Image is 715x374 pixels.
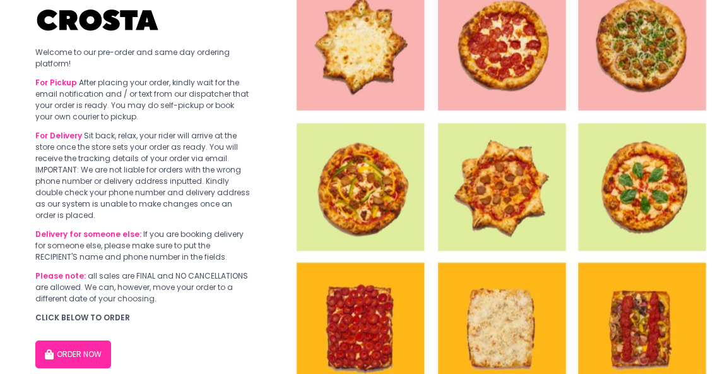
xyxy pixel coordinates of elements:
[35,130,251,221] div: Sit back, relax, your rider will arrive at the store once the store sets your order as ready. You...
[35,77,77,88] b: For Pickup
[35,47,251,69] div: Welcome to our pre-order and same day ordering platform!
[35,229,251,263] div: If you are booking delivery for someone else, please make sure to put the RECIPIENT'S name and ph...
[35,341,111,368] button: ORDER NOW
[35,229,141,239] b: Delivery for someone else:
[35,1,162,39] img: Crosta Pizzeria
[35,312,251,323] div: CLICK BELOW TO ORDER
[35,77,251,123] div: After placing your order, kindly wait for the email notification and / or text from our dispatche...
[35,270,86,281] b: Please note:
[35,130,82,141] b: For Delivery
[35,270,251,305] div: all sales are FINAL and NO CANCELLATIONS are allowed. We can, however, move your order to a diffe...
